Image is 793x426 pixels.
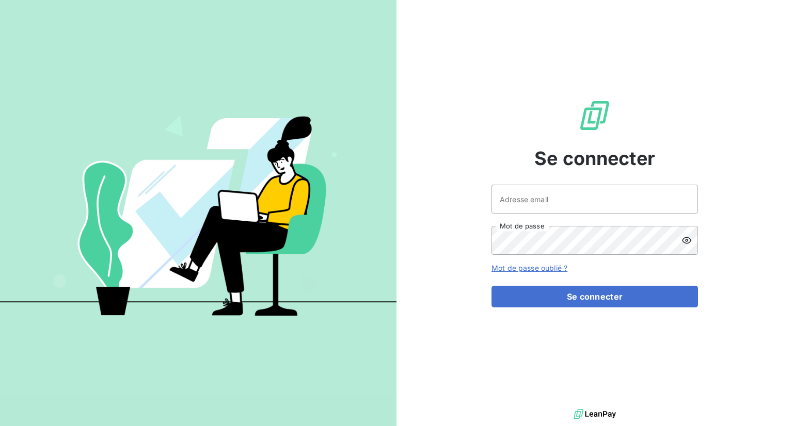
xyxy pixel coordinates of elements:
[534,144,655,172] span: Se connecter
[491,286,698,307] button: Se connecter
[491,264,567,272] a: Mot de passe oublié ?
[574,406,616,422] img: logo
[491,185,698,214] input: placeholder
[578,99,611,132] img: Logo LeanPay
